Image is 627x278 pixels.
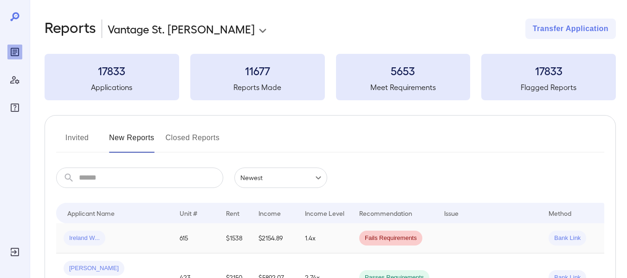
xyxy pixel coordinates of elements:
h5: Flagged Reports [481,82,616,93]
span: Fails Requirements [359,234,422,243]
div: Issue [444,207,459,219]
h2: Reports [45,19,96,39]
td: $2154.89 [251,223,297,253]
span: Ireland W... [64,234,105,243]
div: Reports [7,45,22,59]
div: Income [259,207,281,219]
p: Vantage St. [PERSON_NAME] [108,21,255,36]
div: Newest [234,168,327,188]
td: $1538 [219,223,251,253]
button: New Reports [109,130,155,153]
h5: Applications [45,82,179,93]
div: Method [549,207,571,219]
div: Rent [226,207,241,219]
button: Transfer Application [525,19,616,39]
h3: 17833 [481,63,616,78]
button: Closed Reports [166,130,220,153]
h3: 5653 [336,63,471,78]
h3: 11677 [190,63,325,78]
div: Recommendation [359,207,412,219]
div: Manage Users [7,72,22,87]
td: 1.4x [297,223,352,253]
div: Income Level [305,207,344,219]
td: 615 [172,223,219,253]
h3: 17833 [45,63,179,78]
summary: 17833Applications11677Reports Made5653Meet Requirements17833Flagged Reports [45,54,616,100]
span: [PERSON_NAME] [64,264,124,273]
div: Log Out [7,245,22,259]
h5: Meet Requirements [336,82,471,93]
div: Applicant Name [67,207,115,219]
div: Unit # [180,207,197,219]
button: Invited [56,130,98,153]
span: Bank Link [549,234,586,243]
h5: Reports Made [190,82,325,93]
div: FAQ [7,100,22,115]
